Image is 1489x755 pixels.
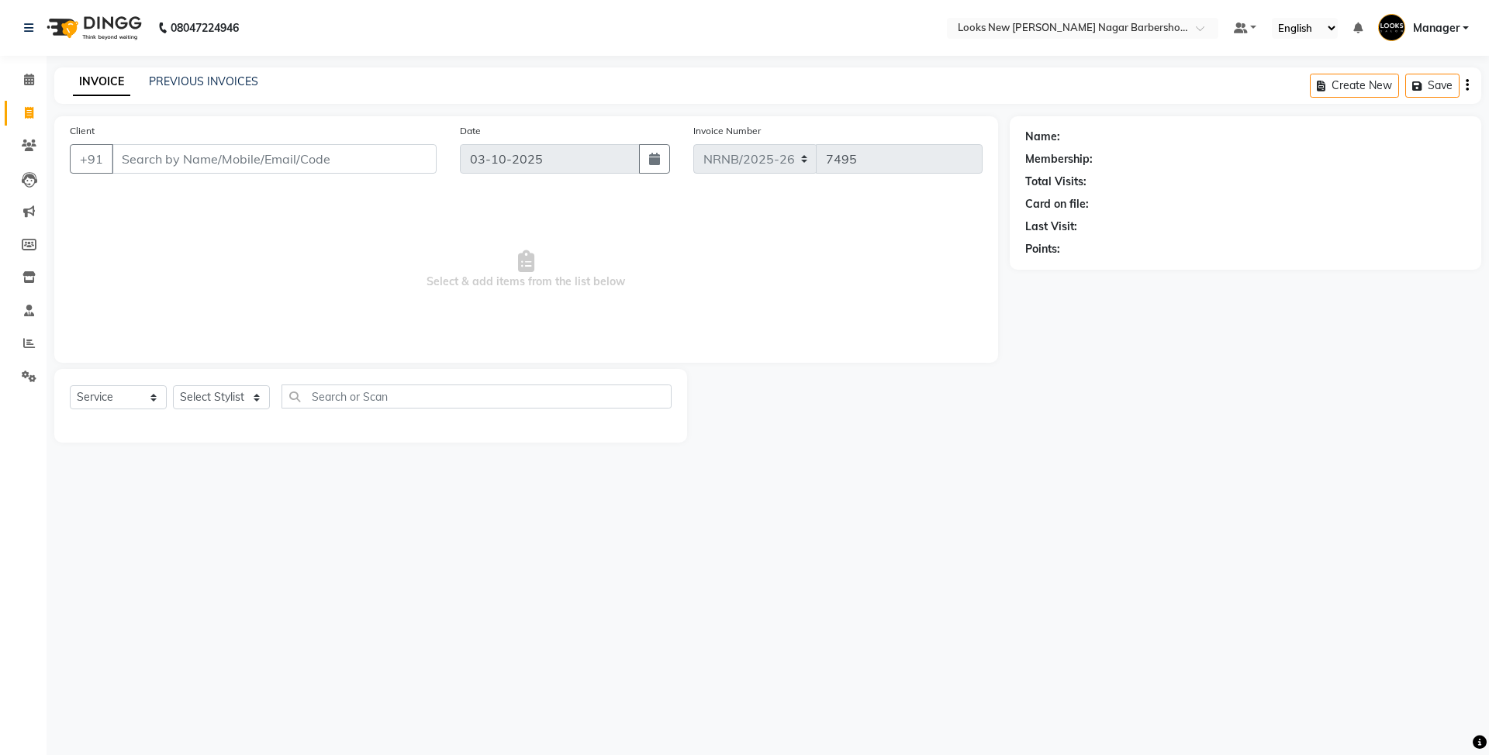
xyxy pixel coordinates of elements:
[693,124,761,138] label: Invoice Number
[70,192,983,347] span: Select & add items from the list below
[1378,14,1405,41] img: Manager
[1025,151,1093,167] div: Membership:
[460,124,481,138] label: Date
[149,74,258,88] a: PREVIOUS INVOICES
[73,68,130,96] a: INVOICE
[112,144,437,174] input: Search by Name/Mobile/Email/Code
[282,384,672,409] input: Search or Scan
[1025,196,1089,212] div: Card on file:
[70,144,113,174] button: +91
[1025,241,1060,257] div: Points:
[1025,219,1077,235] div: Last Visit:
[171,6,239,50] b: 08047224946
[1025,129,1060,145] div: Name:
[1025,174,1087,190] div: Total Visits:
[1310,74,1399,98] button: Create New
[40,6,146,50] img: logo
[1413,20,1460,36] span: Manager
[1405,74,1460,98] button: Save
[70,124,95,138] label: Client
